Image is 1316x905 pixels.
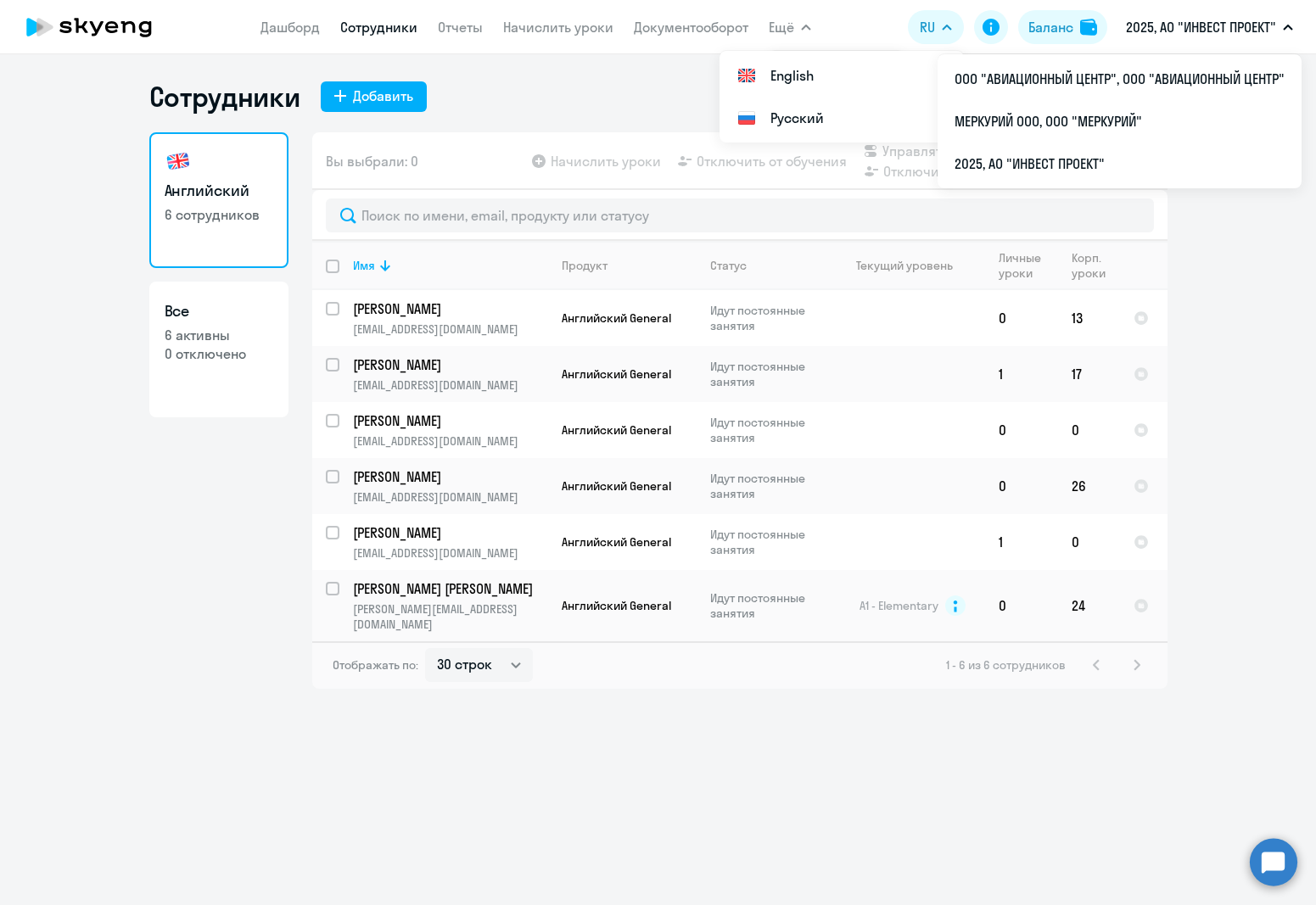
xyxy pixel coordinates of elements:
p: [PERSON_NAME] [353,411,545,430]
ul: Ещё [938,54,1302,188]
p: [EMAIL_ADDRESS][DOMAIN_NAME] [353,545,547,561]
a: Начислить уроки [503,19,613,36]
td: 0 [985,402,1058,458]
td: 1 [985,514,1058,570]
div: Корп. уроки [1072,250,1119,281]
p: Идут постоянные занятия [710,527,826,557]
p: Идут постоянные занятия [710,359,826,389]
h3: Английский [165,180,273,202]
h3: Все [165,300,273,322]
span: Английский General [562,366,671,382]
div: Статус [710,258,747,273]
td: 17 [1058,346,1120,402]
div: Баланс [1028,17,1073,37]
span: A1 - Elementary [860,598,938,613]
a: Сотрудники [340,19,417,36]
p: 6 активны [165,326,273,344]
ul: Ещё [720,51,964,142]
p: [EMAIL_ADDRESS][DOMAIN_NAME] [353,321,547,337]
button: Ещё [769,10,811,44]
h1: Сотрудники [149,80,300,114]
button: Добавить [321,81,427,112]
p: Идут постоянные занятия [710,471,826,501]
div: Продукт [562,258,608,273]
a: Отчеты [438,19,483,36]
button: RU [908,10,964,44]
p: [PERSON_NAME][EMAIL_ADDRESS][DOMAIN_NAME] [353,601,547,632]
td: 1 [985,346,1058,402]
p: 6 сотрудников [165,205,273,224]
div: Добавить [353,86,413,106]
a: [PERSON_NAME] [353,299,547,318]
button: 2025, АО "ИНВЕСТ ПРОЕКТ" [1117,7,1302,47]
img: Русский [736,108,757,128]
div: Имя [353,258,547,273]
td: 0 [985,570,1058,641]
p: Идут постоянные занятия [710,590,826,621]
p: [EMAIL_ADDRESS][DOMAIN_NAME] [353,433,547,449]
div: Текущий уровень [841,258,984,273]
img: English [736,65,757,86]
a: Английский6 сотрудников [149,132,288,268]
p: [PERSON_NAME] [353,299,545,318]
td: 0 [985,458,1058,514]
div: Статус [710,258,826,273]
p: [EMAIL_ADDRESS][DOMAIN_NAME] [353,489,547,505]
div: Личные уроки [999,250,1046,281]
td: 0 [1058,514,1120,570]
p: [EMAIL_ADDRESS][DOMAIN_NAME] [353,377,547,393]
p: [PERSON_NAME] [353,467,545,486]
p: Идут постоянные занятия [710,415,826,445]
td: 13 [1058,290,1120,346]
img: english [165,148,192,175]
p: [PERSON_NAME] [353,355,545,374]
span: 1 - 6 из 6 сотрудников [946,657,1066,673]
td: 0 [1058,402,1120,458]
a: [PERSON_NAME] [353,411,547,430]
p: 0 отключено [165,344,273,363]
span: Английский General [562,310,671,326]
span: Вы выбрали: 0 [326,151,418,171]
button: Балансbalance [1018,10,1107,44]
a: [PERSON_NAME] [353,467,547,486]
span: Английский General [562,598,671,613]
a: [PERSON_NAME] [353,523,547,542]
span: Ещё [769,17,794,37]
a: [PERSON_NAME] [PERSON_NAME] [353,579,547,598]
a: [PERSON_NAME] [353,355,547,374]
div: Личные уроки [999,250,1057,281]
span: Отображать по: [333,657,418,673]
input: Поиск по имени, email, продукту или статусу [326,198,1154,232]
td: 24 [1058,570,1120,641]
a: Дашборд [260,19,320,36]
td: 0 [985,290,1058,346]
div: Имя [353,258,375,273]
span: RU [920,17,935,37]
p: 2025, АО "ИНВЕСТ ПРОЕКТ" [1126,17,1276,37]
td: 26 [1058,458,1120,514]
img: balance [1080,19,1097,36]
p: [PERSON_NAME] [353,523,545,542]
a: Документооборот [634,19,748,36]
p: [PERSON_NAME] [PERSON_NAME] [353,579,545,598]
div: Корп. уроки [1072,250,1108,281]
div: Текущий уровень [856,258,953,273]
span: Английский General [562,422,671,438]
p: Идут постоянные занятия [710,303,826,333]
span: Английский General [562,534,671,550]
a: Все6 активны0 отключено [149,282,288,417]
span: Английский General [562,478,671,494]
div: Продукт [562,258,696,273]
